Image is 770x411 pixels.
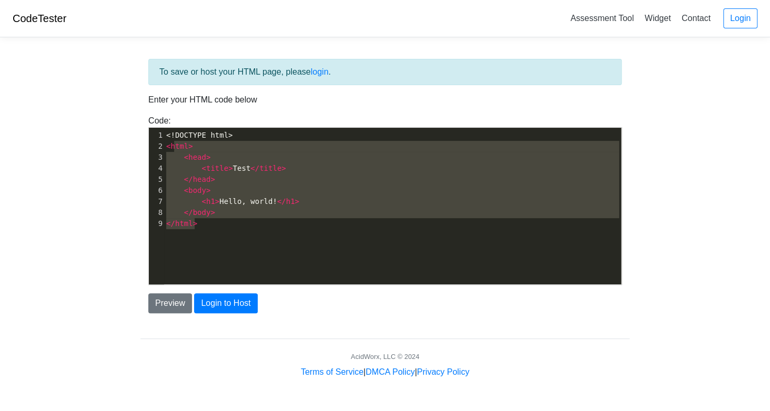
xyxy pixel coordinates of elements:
span: > [215,197,219,205]
span: < [184,186,188,194]
span: body [188,186,206,194]
a: Login [723,8,757,28]
span: title [206,164,228,172]
span: html [175,219,193,228]
a: CodeTester [13,13,66,24]
a: Assessment Tool [566,9,638,27]
span: < [166,142,170,150]
div: 6 [149,185,164,196]
div: AcidWorx, LLC © 2024 [351,352,419,362]
a: login [311,67,329,76]
button: Preview [148,293,192,313]
a: Privacy Policy [417,367,470,376]
a: DMCA Policy [366,367,414,376]
span: > [228,164,232,172]
span: title [259,164,281,172]
span: < [184,153,188,161]
div: 8 [149,207,164,218]
a: Widget [640,9,675,27]
span: > [188,142,192,150]
span: < [201,164,206,172]
span: Test [166,164,286,172]
span: </ [184,175,193,183]
span: > [210,208,215,217]
p: Enter your HTML code below [148,94,622,106]
div: 1 [149,130,164,141]
span: head [193,175,211,183]
span: </ [166,219,175,228]
span: > [206,153,210,161]
a: Terms of Service [301,367,363,376]
div: 7 [149,196,164,207]
div: 2 [149,141,164,152]
div: 5 [149,174,164,185]
span: </ [184,208,193,217]
span: html [170,142,188,150]
span: h1 [286,197,295,205]
span: > [206,186,210,194]
span: <!DOCTYPE html> [166,131,232,139]
div: To save or host your HTML page, please . [148,59,622,85]
span: > [210,175,215,183]
span: < [201,197,206,205]
div: | | [301,366,469,378]
span: > [295,197,299,205]
span: </ [277,197,286,205]
span: > [281,164,286,172]
button: Login to Host [194,293,257,313]
span: body [193,208,211,217]
a: Contact [677,9,715,27]
span: > [193,219,197,228]
div: 3 [149,152,164,163]
span: head [188,153,206,161]
div: 9 [149,218,164,229]
span: </ [250,164,259,172]
span: Hello, world! [166,197,299,205]
span: h1 [206,197,215,205]
div: Code: [140,115,630,285]
div: 4 [149,163,164,174]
